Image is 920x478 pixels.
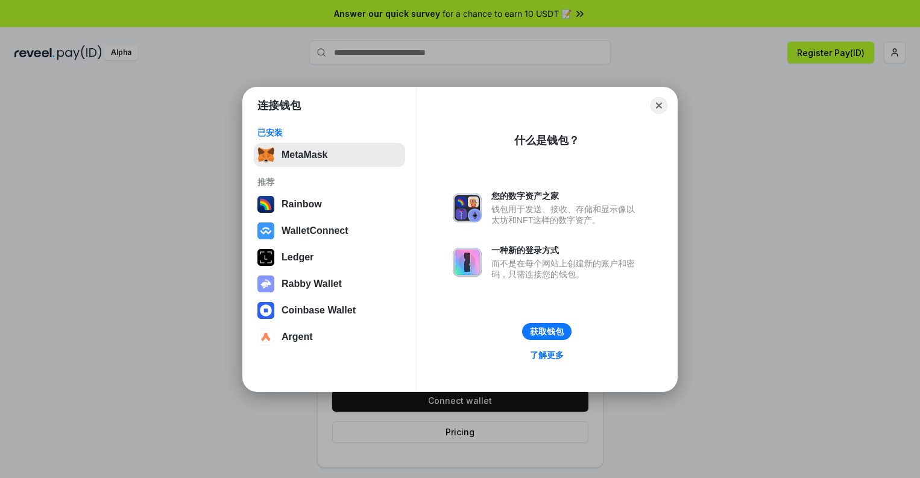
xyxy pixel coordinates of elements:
div: 而不是在每个网站上创建新的账户和密码，只需连接您的钱包。 [491,258,641,280]
div: 什么是钱包？ [514,133,579,148]
img: svg+xml,%3Csvg%20xmlns%3D%22http%3A%2F%2Fwww.w3.org%2F2000%2Fsvg%22%20fill%3D%22none%22%20viewBox... [453,248,482,277]
div: 钱包用于发送、接收、存储和显示像以太坊和NFT这样的数字资产。 [491,204,641,225]
div: 了解更多 [530,350,564,360]
div: MetaMask [282,149,327,160]
div: 您的数字资产之家 [491,190,641,201]
a: 了解更多 [523,347,571,363]
div: Rabby Wallet [282,278,342,289]
button: Argent [254,325,405,349]
div: Rainbow [282,199,322,210]
img: svg+xml,%3Csvg%20fill%3D%22none%22%20height%3D%2233%22%20viewBox%3D%220%200%2035%2033%22%20width%... [257,146,274,163]
div: 推荐 [257,177,402,187]
div: Argent [282,332,313,342]
img: svg+xml,%3Csvg%20width%3D%22120%22%20height%3D%22120%22%20viewBox%3D%220%200%20120%20120%22%20fil... [257,196,274,213]
button: Coinbase Wallet [254,298,405,322]
div: WalletConnect [282,225,348,236]
button: MetaMask [254,143,405,167]
img: svg+xml,%3Csvg%20xmlns%3D%22http%3A%2F%2Fwww.w3.org%2F2000%2Fsvg%22%20width%3D%2228%22%20height%3... [257,249,274,266]
img: svg+xml,%3Csvg%20xmlns%3D%22http%3A%2F%2Fwww.w3.org%2F2000%2Fsvg%22%20fill%3D%22none%22%20viewBox... [257,275,274,292]
div: Coinbase Wallet [282,305,356,316]
img: svg+xml,%3Csvg%20width%3D%2228%22%20height%3D%2228%22%20viewBox%3D%220%200%2028%2028%22%20fill%3D... [257,302,274,319]
img: svg+xml,%3Csvg%20width%3D%2228%22%20height%3D%2228%22%20viewBox%3D%220%200%2028%2028%22%20fill%3D... [257,329,274,345]
button: 获取钱包 [522,323,572,340]
button: Close [651,97,667,114]
button: Ledger [254,245,405,269]
img: svg+xml,%3Csvg%20width%3D%2228%22%20height%3D%2228%22%20viewBox%3D%220%200%2028%2028%22%20fill%3D... [257,222,274,239]
h1: 连接钱包 [257,98,301,113]
div: 获取钱包 [530,326,564,337]
img: svg+xml,%3Csvg%20xmlns%3D%22http%3A%2F%2Fwww.w3.org%2F2000%2Fsvg%22%20fill%3D%22none%22%20viewBox... [453,193,482,222]
button: Rabby Wallet [254,272,405,296]
button: Rainbow [254,192,405,216]
div: Ledger [282,252,313,263]
div: 一种新的登录方式 [491,245,641,256]
div: 已安装 [257,127,402,138]
button: WalletConnect [254,219,405,243]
